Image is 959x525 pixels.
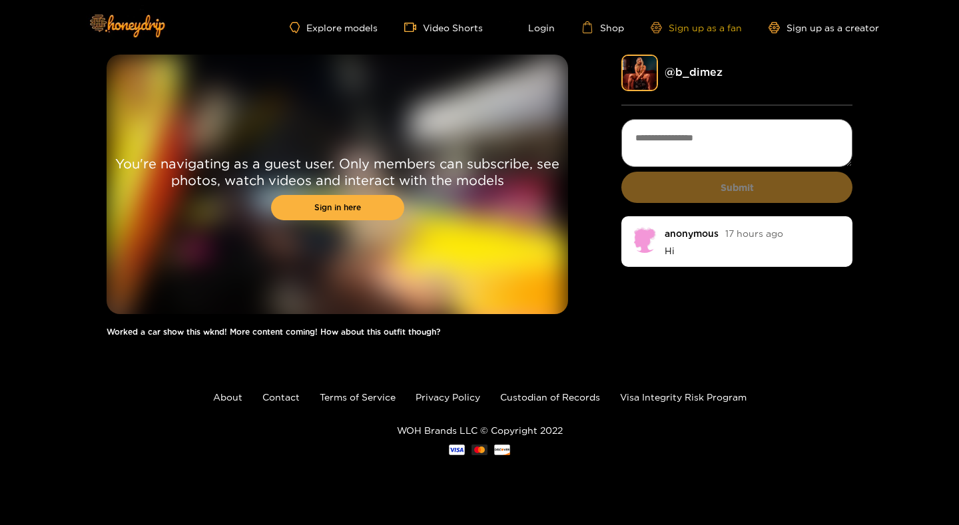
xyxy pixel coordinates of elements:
div: anonymous [665,228,719,238]
img: b_dimez [621,55,658,91]
a: Explore models [290,22,378,33]
button: Submit [621,172,852,203]
a: Login [509,21,555,33]
a: @ b_dimez [665,66,723,78]
a: About [213,392,242,402]
a: Sign in here [271,195,404,220]
span: 17 hours ago [725,228,783,238]
a: Sign up as a fan [651,22,742,33]
a: Video Shorts [404,21,483,33]
span: video-camera [404,21,423,33]
a: Terms of Service [320,392,396,402]
a: Sign up as a creator [769,22,879,33]
h1: Worked a car show this wknd! More content coming! How about this outfit though? [107,327,568,337]
a: Custodian of Records [500,392,600,402]
a: Shop [581,21,624,33]
a: Privacy Policy [416,392,480,402]
img: no-avatar.png [631,226,658,253]
a: Visa Integrity Risk Program [620,392,747,402]
a: Contact [262,392,300,402]
p: Hi [665,245,842,257]
p: You're navigating as a guest user. Only members can subscribe, see photos, watch videos and inter... [107,155,568,188]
